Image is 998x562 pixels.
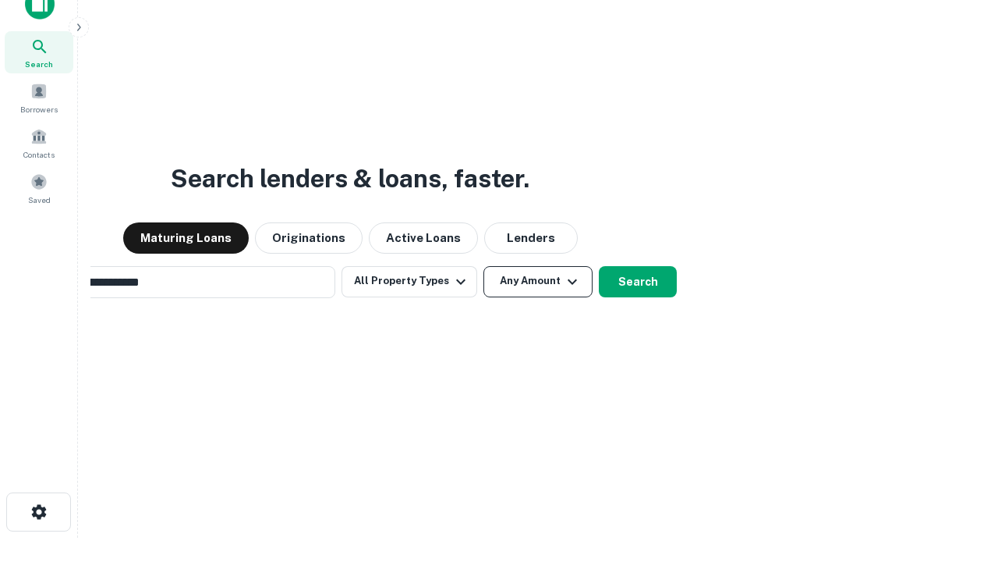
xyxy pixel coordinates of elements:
a: Contacts [5,122,73,164]
button: Any Amount [483,266,593,297]
span: Contacts [23,148,55,161]
a: Saved [5,167,73,209]
iframe: Chat Widget [920,437,998,512]
a: Search [5,31,73,73]
button: All Property Types [342,266,477,297]
span: Search [25,58,53,70]
button: Originations [255,222,363,254]
h3: Search lenders & loans, faster. [171,160,529,197]
button: Active Loans [369,222,478,254]
button: Lenders [484,222,578,254]
a: Borrowers [5,76,73,119]
button: Maturing Loans [123,222,249,254]
button: Search [599,266,677,297]
span: Saved [28,194,51,206]
span: Borrowers [20,103,58,116]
